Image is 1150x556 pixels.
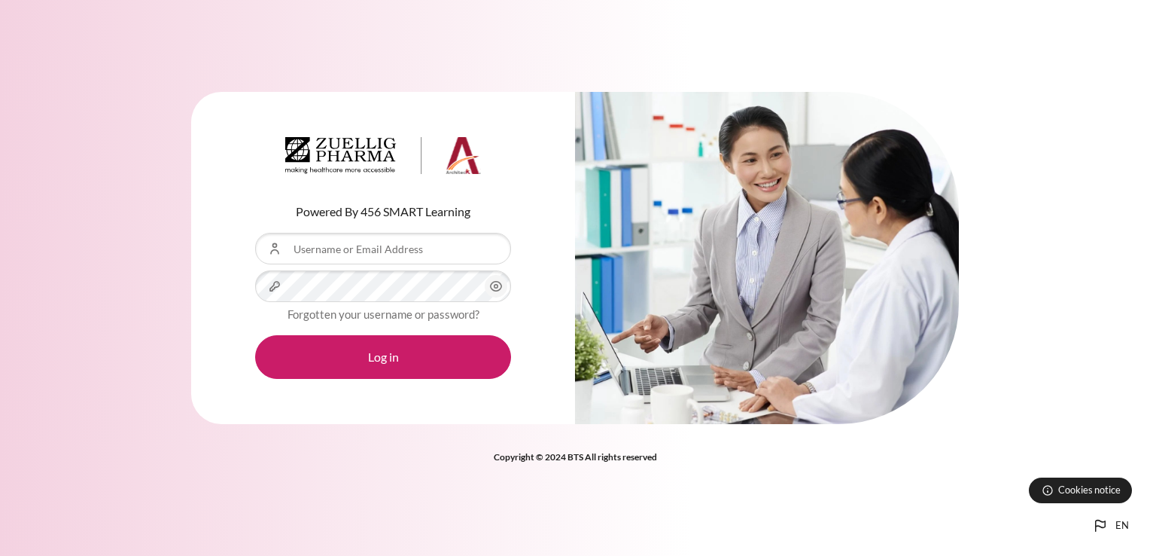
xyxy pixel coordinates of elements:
a: Architeck [285,137,481,181]
span: Cookies notice [1058,483,1121,497]
button: Cookies notice [1029,478,1132,503]
img: Architeck [285,137,481,175]
button: Languages [1085,511,1135,541]
span: en [1115,518,1129,533]
p: Powered By 456 SMART Learning [255,203,511,221]
button: Log in [255,335,511,379]
strong: Copyright © 2024 BTS All rights reserved [494,451,657,463]
a: Forgotten your username or password? [287,307,479,321]
input: Username or Email Address [255,233,511,264]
